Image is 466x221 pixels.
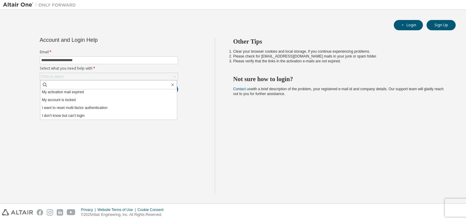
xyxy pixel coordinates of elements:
[233,87,444,96] span: with a brief description of the problem, your registered e-mail id and company details. Our suppo...
[41,74,64,79] div: Click to select
[40,50,178,54] label: Email
[97,207,137,212] div: Website Terms of Use
[40,66,178,71] label: Select what you need help with
[3,2,79,8] img: Altair One
[233,59,445,64] li: Please verify that the links in the activation e-mails are not expired.
[40,38,150,42] div: Account and Login Help
[233,38,445,45] h2: Other Tips
[233,87,251,91] a: Contact us
[233,54,445,59] li: Please check for [EMAIL_ADDRESS][DOMAIN_NAME] mails in your junk or spam folder.
[2,209,33,216] img: altair_logo.svg
[40,73,178,80] div: Click to select
[57,209,63,216] img: linkedin.svg
[233,75,445,83] h2: Not sure how to login?
[37,209,43,216] img: facebook.svg
[40,88,177,96] li: My activation mail expired
[81,207,97,212] div: Privacy
[47,209,53,216] img: instagram.svg
[67,209,76,216] img: youtube.svg
[233,49,445,54] li: Clear your browser cookies and local storage, if you continue experiencing problems.
[137,207,167,212] div: Cookie Consent
[81,212,167,217] p: © 2025 Altair Engineering, Inc. All Rights Reserved.
[394,20,423,30] button: Login
[427,20,456,30] button: Sign Up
